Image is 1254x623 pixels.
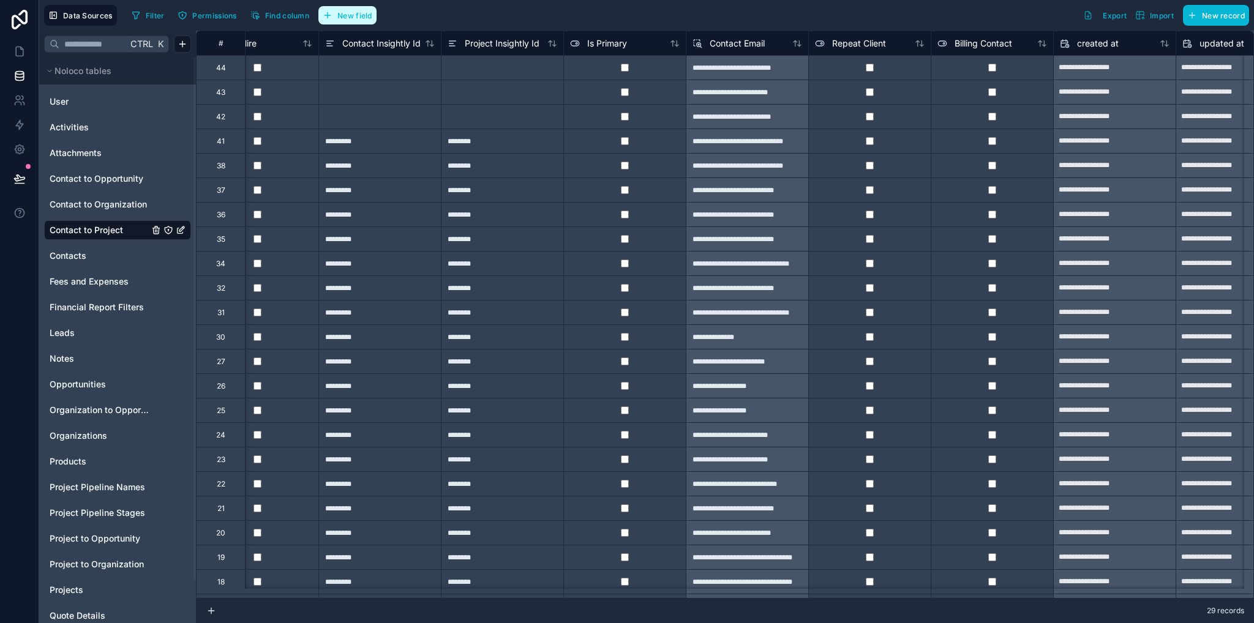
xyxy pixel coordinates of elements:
[1202,11,1245,20] span: New record
[44,92,191,111] div: User
[50,275,149,288] a: Fees and Expenses
[63,11,113,20] span: Data Sources
[217,479,225,489] div: 22
[1183,5,1249,26] button: New record
[44,323,191,343] div: Leads
[129,36,154,51] span: Ctrl
[50,198,147,211] span: Contact to Organization
[44,272,191,291] div: Fees and Expenses
[44,5,117,26] button: Data Sources
[50,507,149,519] a: Project Pipeline Stages
[156,40,165,48] span: K
[217,577,225,587] div: 18
[50,507,145,519] span: Project Pipeline Stages
[955,37,1012,50] span: Billing Contact
[50,224,123,236] span: Contact to Project
[265,11,309,20] span: Find column
[318,6,377,24] button: New field
[50,584,83,596] span: Projects
[54,65,111,77] span: Noloco tables
[1150,11,1174,20] span: Import
[50,378,149,390] a: Opportunities
[50,147,149,159] a: Attachments
[216,88,225,97] div: 43
[50,301,144,313] span: Financial Report Filters
[1200,37,1244,50] span: updated at
[44,580,191,600] div: Projects
[50,455,86,468] span: Products
[217,234,225,244] div: 35
[50,353,74,365] span: Notes
[50,558,149,570] a: Project to Organization
[50,198,149,211] a: Contact to Organization
[217,455,225,464] div: 23
[1079,5,1131,26] button: Export
[50,532,149,545] a: Project to Opportunity
[44,118,191,137] div: Activities
[50,147,102,159] span: Attachments
[710,37,765,50] span: Contact Email
[44,195,191,214] div: Contact to Organization
[50,121,89,133] span: Activities
[1131,5,1178,26] button: Import
[50,250,86,262] span: Contacts
[44,169,191,188] div: Contact to Opportunity
[50,584,149,596] a: Projects
[1077,37,1119,50] span: created at
[50,301,149,313] a: Financial Report Filters
[216,259,225,269] div: 34
[50,95,69,108] span: User
[44,246,191,266] div: Contacts
[206,39,236,48] div: #
[217,308,225,318] div: 31
[192,11,236,20] span: Permissions
[217,406,225,416] div: 25
[44,477,191,497] div: Project Pipeline Names
[342,37,421,50] span: Contact Insightly Id
[44,452,191,471] div: Products
[216,332,225,342] div: 30
[465,37,539,50] span: Project Insightly Id
[50,481,149,493] a: Project Pipeline Names
[217,504,225,513] div: 21
[44,349,191,368] div: Notes
[44,426,191,446] div: Organizations
[173,6,246,24] a: Permissions
[1178,5,1249,26] a: New record
[44,375,191,394] div: Opportunities
[50,327,149,339] a: Leads
[50,430,149,442] a: Organizations
[44,297,191,317] div: Financial Report Filters
[217,136,225,146] div: 41
[246,6,313,24] button: Find column
[127,6,169,24] button: Filter
[1103,11,1127,20] span: Export
[216,430,225,440] div: 24
[50,121,149,133] a: Activities
[50,173,149,185] a: Contact to Opportunity
[216,112,225,122] div: 42
[50,275,129,288] span: Fees and Expenses
[217,283,225,293] div: 32
[217,185,225,195] div: 37
[216,63,226,73] div: 44
[44,220,191,240] div: Contact to Project
[217,553,225,562] div: 19
[217,210,225,220] div: 36
[44,503,191,523] div: Project Pipeline Stages
[50,481,145,493] span: Project Pipeline Names
[50,404,149,416] a: Organization to Opportunity
[50,353,149,365] a: Notes
[50,224,149,236] a: Contact to Project
[50,250,149,262] a: Contacts
[44,143,191,163] div: Attachments
[50,173,143,185] span: Contact to Opportunity
[50,558,144,570] span: Project to Organization
[50,610,105,622] span: Quote Details
[337,11,372,20] span: New field
[50,378,106,390] span: Opportunities
[50,455,149,468] a: Products
[44,62,184,80] button: Noloco tables
[173,6,241,24] button: Permissions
